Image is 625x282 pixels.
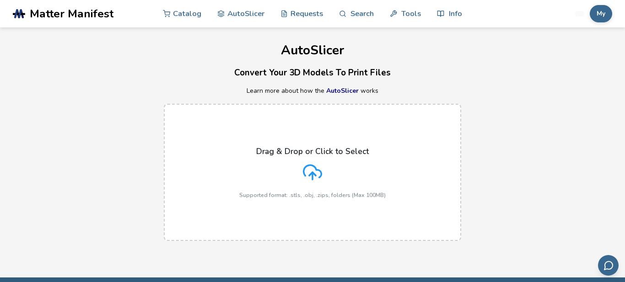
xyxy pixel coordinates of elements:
[30,7,113,20] span: Matter Manifest
[239,192,386,198] p: Supported format: .stls, .obj, .zips, folders (Max 100MB)
[590,5,612,22] button: My
[326,86,359,95] a: AutoSlicer
[256,147,369,156] p: Drag & Drop or Click to Select
[598,255,619,276] button: Send feedback via email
